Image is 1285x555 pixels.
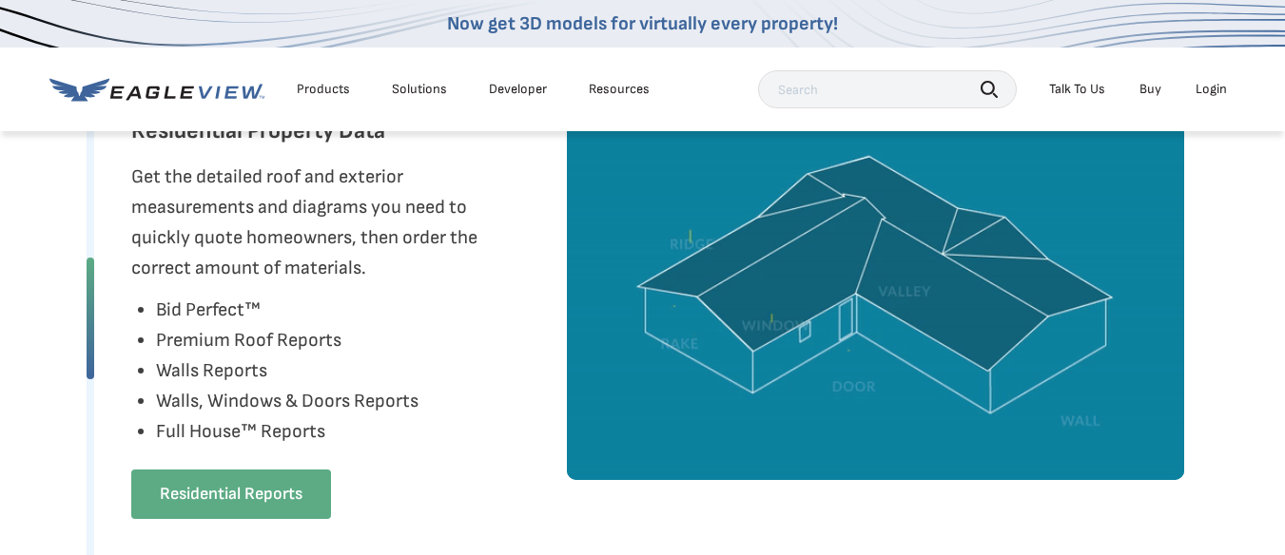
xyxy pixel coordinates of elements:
[156,355,419,386] li: Walls Reports
[156,416,419,447] li: Full House™ Reports
[131,162,521,283] p: Get the detailed roof and exterior measurements and diagrams you need to quickly quote homeowners...
[156,295,419,325] li: Bid Perfect™
[131,469,331,519] a: Residential Reports
[156,325,419,355] li: Premium Roof Reports
[447,12,838,35] a: Now get 3D models for virtually every property!
[297,81,350,98] div: Products
[489,81,547,98] a: Developer
[758,70,1017,108] input: Search
[1139,81,1161,98] a: Buy
[131,116,385,146] h3: Residential Property Data
[589,81,650,98] div: Resources
[1049,81,1105,98] div: Talk To Us
[1196,81,1227,98] div: Login
[156,386,419,416] li: Walls, Windows & Doors Reports
[392,81,447,98] div: Solutions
